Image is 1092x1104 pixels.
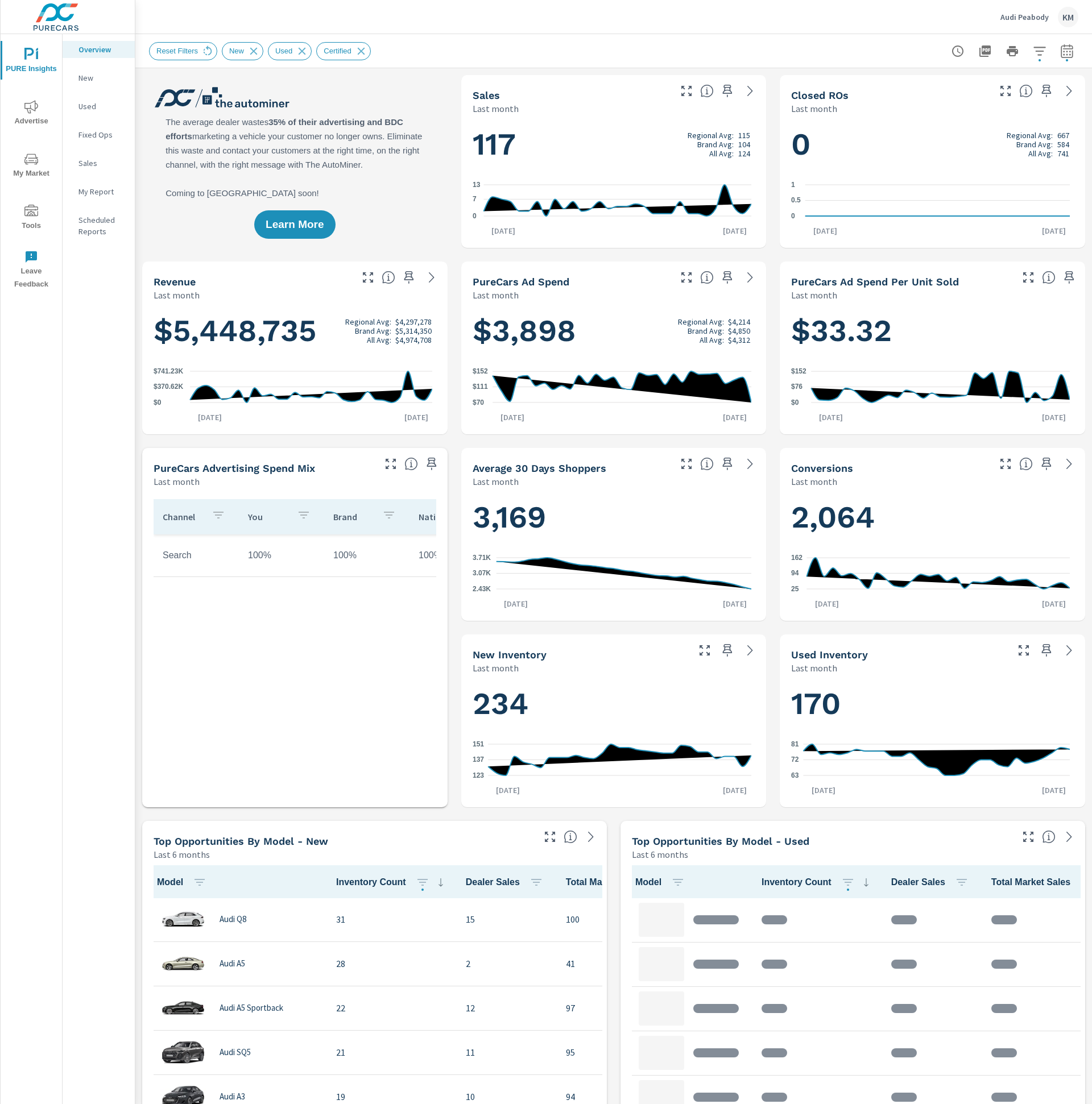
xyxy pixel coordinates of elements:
a: See more details in report [582,828,600,846]
span: Model [635,875,689,889]
p: Brand Avg: [355,326,391,335]
p: All Avg: [1028,149,1053,158]
td: 100% [239,541,324,570]
text: $76 [791,383,803,391]
div: Sales [63,155,135,172]
p: Sales [78,157,126,169]
div: nav menu [1,34,62,296]
span: Inventory Count [336,875,448,889]
button: Learn More [254,210,335,239]
button: Make Fullscreen [696,641,714,659]
button: Make Fullscreen [1019,828,1037,846]
text: 1 [791,181,795,189]
p: 41 [566,957,673,970]
img: glamour [160,902,206,936]
div: KM [1058,7,1078,27]
p: 100 [566,912,673,926]
img: glamour [160,991,206,1025]
p: Scheduled Reports [78,214,126,237]
a: See more details in report [1060,455,1078,473]
span: Save this to your personalized report [1037,455,1056,473]
h1: $5,448,735 [154,312,436,350]
div: New [222,42,263,60]
h5: New Inventory [473,649,547,661]
p: All Avg: [700,335,724,345]
span: Find the biggest opportunities within your model lineup by seeing how each model is selling in yo... [564,830,577,844]
p: $4,214 [728,317,750,326]
p: 12 [466,1001,548,1015]
span: Certified [317,47,358,55]
span: Save this to your personalized report [1037,82,1056,100]
td: 100% [324,541,409,570]
h1: 117 [473,125,755,164]
button: Make Fullscreen [1015,641,1033,659]
h1: 3,169 [473,498,755,537]
p: 10 [466,1090,548,1103]
h5: Conversions [791,462,853,474]
span: New [222,47,251,55]
p: Brand [333,511,373,522]
text: 94 [791,569,799,577]
button: Make Fullscreen [677,268,696,287]
h5: Sales [473,89,500,101]
h1: 234 [473,684,755,723]
span: My Market [4,152,59,180]
text: 63 [791,771,799,779]
div: New [63,69,135,86]
h5: PureCars Ad Spend [473,276,569,288]
p: All Avg: [367,335,391,345]
h1: 0 [791,125,1074,164]
button: Apply Filters [1028,40,1051,63]
p: $4,297,278 [395,317,432,326]
p: [DATE] [1034,785,1074,796]
p: All Avg: [709,149,734,158]
p: Last month [473,661,519,675]
button: Make Fullscreen [677,455,696,473]
text: 0 [791,212,795,220]
p: $4,312 [728,335,750,345]
text: 25 [791,585,799,593]
span: Reset Filters [150,47,205,55]
p: Fixed Ops [78,129,126,140]
span: Used [268,47,299,55]
p: Last 6 months [632,848,688,861]
p: Audi A5 Sportback [220,1003,283,1013]
text: $111 [473,383,488,391]
span: Save this to your personalized report [1037,641,1056,659]
p: Last month [791,288,837,302]
span: A rolling 30 day total of daily Shoppers on the dealership website, averaged over the selected da... [700,457,714,471]
button: Make Fullscreen [996,82,1015,100]
h5: Top Opportunities by Model - Used [632,835,809,847]
div: My Report [63,183,135,200]
text: 81 [791,740,799,748]
h1: $3,898 [473,312,755,350]
p: 31 [336,912,448,926]
p: [DATE] [811,412,851,423]
button: Make Fullscreen [359,268,377,287]
text: $0 [791,399,799,406]
h1: 170 [791,684,1074,723]
span: Learn More [266,219,324,230]
text: 137 [473,756,484,764]
p: [DATE] [804,785,843,796]
text: $741.23K [154,367,183,375]
p: [DATE] [715,785,755,796]
button: Select Date Range [1056,40,1078,63]
span: Model [157,875,211,889]
h5: Top Opportunities by Model - New [154,835,328,847]
p: You [248,511,288,522]
a: See more details in report [1060,641,1078,659]
p: Brand Avg: [697,140,734,149]
text: 123 [473,771,484,779]
text: 151 [473,740,484,748]
span: Find the biggest opportunities within your model lineup by seeing how each model is selling in yo... [1042,830,1056,844]
a: See more details in report [741,455,759,473]
img: glamour [160,1035,206,1069]
td: Search [154,541,239,570]
span: Dealer Sales [466,875,548,889]
p: Last month [473,288,519,302]
span: PURE Insights [4,48,59,76]
div: Used [268,42,312,60]
td: 100% [409,541,495,570]
p: 15 [466,912,548,926]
